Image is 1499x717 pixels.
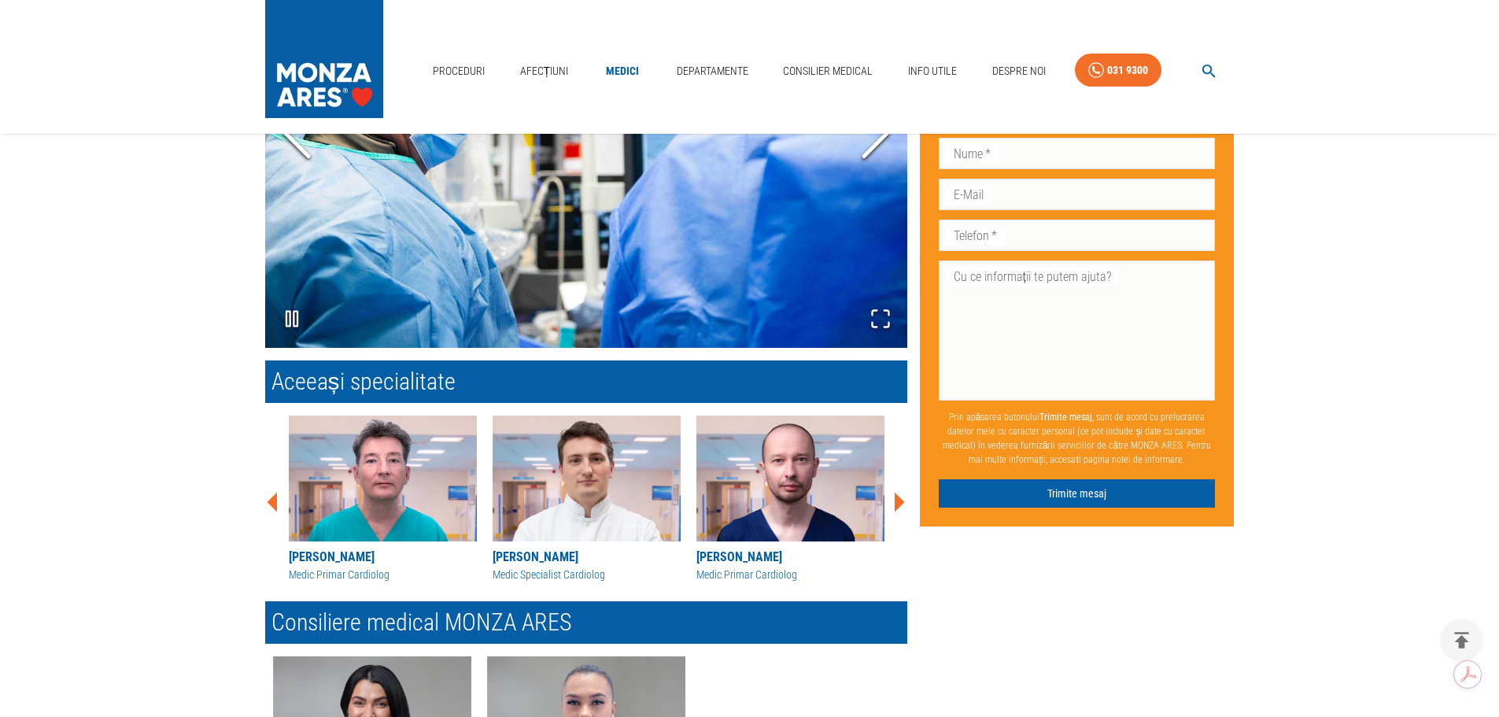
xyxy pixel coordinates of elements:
[939,403,1216,472] p: Prin apăsarea butonului , sunt de acord cu prelucrarea datelor mele cu caracter personal (ce pot ...
[696,416,884,541] img: Dr. Horia Iuga
[289,548,477,567] div: [PERSON_NAME]
[696,416,884,583] a: [PERSON_NAME]Medic Primar Cardiolog
[1039,411,1092,422] b: Trimite mesaj
[289,567,477,583] div: Medic Primar Cardiolog
[493,548,681,567] div: [PERSON_NAME]
[597,55,648,87] a: Medici
[265,46,328,222] button: Previous Slide
[777,55,879,87] a: Consilier Medical
[1440,619,1483,662] button: delete
[696,567,884,583] div: Medic Primar Cardiolog
[265,601,907,644] h2: Consiliere medical MONZA ARES
[1075,54,1161,87] a: 031 9300
[265,360,907,403] h2: Aceeași specialitate
[493,416,681,541] img: Dr. Mihai Cocoi
[514,55,575,87] a: Afecțiuni
[902,55,963,87] a: Info Utile
[854,292,907,348] button: Open Fullscreen
[493,567,681,583] div: Medic Specialist Cardiolog
[670,55,755,87] a: Departamente
[289,416,477,583] a: [PERSON_NAME]Medic Primar Cardiolog
[426,55,491,87] a: Proceduri
[939,479,1216,508] button: Trimite mesaj
[696,548,884,567] div: [PERSON_NAME]
[289,416,477,541] img: Dr. Radu Hagiu
[986,55,1052,87] a: Despre Noi
[493,416,681,583] a: [PERSON_NAME]Medic Specialist Cardiolog
[844,46,907,222] button: Next Slide
[1107,61,1148,80] div: 031 9300
[265,292,319,348] button: Play or Pause Slideshow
